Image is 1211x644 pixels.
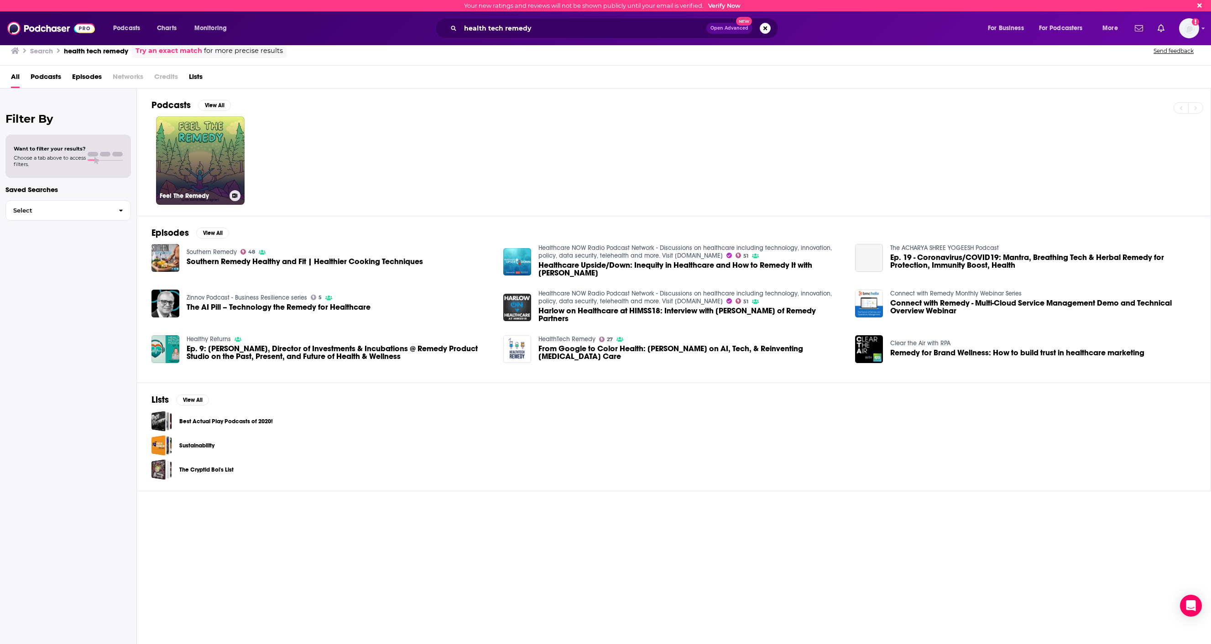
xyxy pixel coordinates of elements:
span: 51 [743,300,748,304]
div: Your new ratings and reviews will not be shown publicly until your email is verified. [464,2,741,9]
a: 51 [736,298,749,304]
img: Podchaser - Follow, Share and Rate Podcasts [7,20,95,37]
span: Select [6,208,111,213]
button: View All [176,395,209,405]
a: Connect with Remedy Monthly Webinar Series [890,290,1022,297]
span: From Google to Color Health: [PERSON_NAME] on AI, Tech, & Reinventing [MEDICAL_DATA] Care [538,345,844,360]
h2: Filter By [5,112,131,125]
h3: health tech remedy [64,47,128,55]
button: View All [196,228,229,239]
span: Choose a tab above to access filters. [14,155,86,167]
a: Ep. 19 - Coronavirus/COVID19: Mantra, Breathing Tech & Herbal Remedy for Protection, Immunity Boo... [855,244,883,272]
a: Harlow on Healthcare at HIMSS18: Interview with Win Whitcomb of Remedy Partners [538,307,844,322]
span: New [736,17,752,26]
span: Monitoring [194,22,227,35]
span: The AI Pill – Technology the Remedy for Healthcare [187,303,371,311]
span: Want to filter your results? [14,145,86,152]
a: HealthTech Remedy [538,335,595,343]
a: Lists [189,69,203,88]
button: Open AdvancedNew [706,23,752,34]
img: Southern Remedy Healthy and Fit | Healthier Cooking Techniques [151,244,179,272]
span: Logged in as Richard12080 [1179,18,1199,38]
button: View All [198,100,231,111]
a: Connect with Remedy - Multi-Cloud Service Management Demo and Technical Overview Webinar [890,299,1196,315]
span: Credits [154,69,178,88]
a: 27 [599,337,613,342]
a: Southern Remedy Healthy and Fit | Healthier Cooking Techniques [187,258,423,265]
a: Verify Now [708,2,741,9]
button: open menu [981,21,1035,36]
a: Feel The Remedy [156,116,245,205]
img: Harlow on Healthcare at HIMSS18: Interview with Win Whitcomb of Remedy Partners [503,294,531,322]
input: Search podcasts, credits, & more... [460,21,706,36]
a: Healthcare NOW Radio Podcast Network - Discussions on healthcare including technology, innovation... [538,290,832,305]
a: Try an exact match [136,46,202,56]
a: Best Actual Play Podcasts of 2020! [179,416,273,426]
a: Clear the Air with RPA [890,339,950,347]
img: User Profile [1179,18,1199,38]
span: 51 [743,254,748,258]
img: The AI Pill – Technology the Remedy for Healthcare [151,290,179,317]
img: Ep. 9: Jess Schram, Director of Investments & Incubations @ Remedy Product Studio on the Past, Pr... [151,335,179,363]
a: Remedy for Brand Wellness: How to build trust in healthcare marketing [890,349,1144,357]
span: Networks [113,69,143,88]
img: Remedy for Brand Wellness: How to build trust in healthcare marketing [855,335,883,363]
span: 48 [248,250,255,254]
a: Charts [151,21,182,36]
button: open menu [188,21,239,36]
a: PodcastsView All [151,99,231,111]
a: Podcasts [31,69,61,88]
span: For Business [988,22,1024,35]
img: From Google to Color Health: Othman Laraki on AI, Tech, & Reinventing Cancer Care [503,335,531,363]
a: The ACHARYA SHREE YOGEESH Podcast [890,244,999,252]
a: Episodes [72,69,102,88]
span: Open Advanced [710,26,748,31]
a: Healthcare Upside/Down: Inequity in Healthcare and How to Remedy It with Carladenise Edwards [538,261,844,277]
a: Ep. 19 - Coronavirus/COVID19: Mantra, Breathing Tech & Herbal Remedy for Protection, Immunity Boo... [890,254,1196,269]
a: Best Actual Play Podcasts of 2020! [151,411,172,431]
a: The Cryptid Boi's List [179,465,234,475]
a: 48 [240,249,256,254]
h2: Episodes [151,227,189,239]
a: Show notifications dropdown [1131,21,1147,36]
a: Sustainability [179,441,214,451]
span: 5 [318,296,322,300]
h3: Feel The Remedy [160,192,226,200]
a: All [11,69,20,88]
button: open menu [1096,21,1129,36]
a: 5 [311,295,322,300]
div: Open Intercom Messenger [1180,595,1202,617]
div: Search podcasts, credits, & more... [444,18,787,39]
a: Zinnov Podcast - Business Resilience series [187,294,307,301]
a: 51 [736,253,749,258]
img: Connect with Remedy - Multi-Cloud Service Management Demo and Technical Overview Webinar [855,290,883,317]
button: open menu [1033,21,1096,36]
span: Ep. 9: [PERSON_NAME], Director of Investments & Incubations @ Remedy Product Studio on the Past, ... [187,345,492,360]
a: The Cryptid Boi's List [151,459,172,480]
button: Select [5,200,131,221]
a: Sustainability [151,435,172,456]
span: Healthcare Upside/Down: Inequity in Healthcare and How to Remedy It with [PERSON_NAME] [538,261,844,277]
button: Send feedback [1151,47,1196,55]
span: Harlow on Healthcare at HIMSS18: Interview with [PERSON_NAME] of Remedy Partners [538,307,844,322]
span: Charts [157,22,177,35]
span: For Podcasters [1039,22,1083,35]
img: Healthcare Upside/Down: Inequity in Healthcare and How to Remedy It with Carladenise Edwards [503,248,531,276]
